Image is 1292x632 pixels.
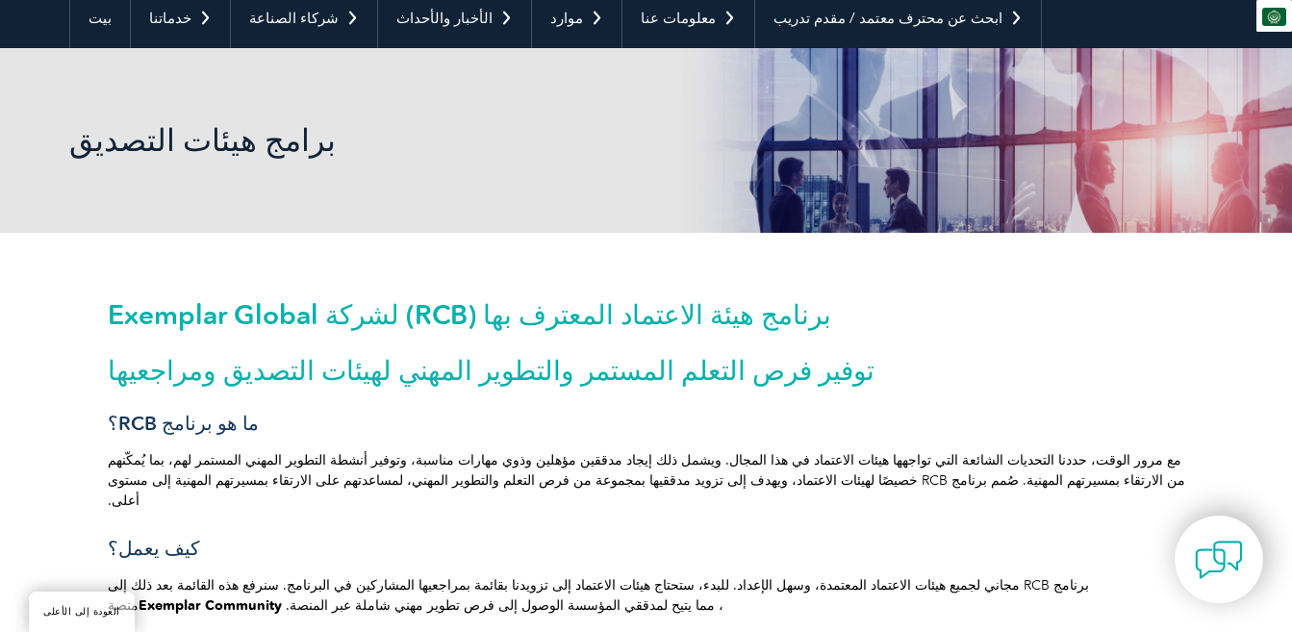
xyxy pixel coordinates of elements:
font: برنامج RCB مجاني لجميع هيئات الاعتماد المعتمدة، وسهل الإعداد. للبدء، ستحتاج هيئات الاعتماد إلى تز... [108,577,1089,614]
img: ar [1262,8,1286,26]
font: موارد [550,10,583,27]
img: contact-chat.png [1195,536,1243,584]
font: ، مما يتيح لمدققي المؤسسة الوصول إلى فرص تطوير مهني شاملة عبر المنصة. [286,597,723,614]
font: برامج هيئات التصديق [69,121,336,159]
font: شركاء الصناعة [249,10,339,27]
font: خدماتنا [149,10,191,27]
font: ابحث عن محترف معتمد / مقدم تدريب [773,10,1002,27]
font: كيف يعمل؟ [108,537,200,560]
font: بيت [89,10,112,27]
font: توفير فرص التعلم المستمر والتطوير المهني لهيئات التصديق ومراجعيها [108,354,874,387]
a: Exemplar Community [139,597,282,614]
font: برنامج هيئة الاعتماد المعترف بها (RCB) لشركة Exemplar Global [108,298,831,331]
font: العودة إلى الأعلى [43,606,120,618]
font: معلومات عنا [641,10,716,27]
font: ما هو برنامج RCB؟ [108,412,259,435]
font: مع مرور الوقت، حددنا التحديات الشائعة التي تواجهها هيئات الاعتماد في هذا المجال. ويشمل ذلك إيجاد ... [108,452,1185,509]
a: العودة إلى الأعلى [29,592,135,632]
font: الأخبار والأحداث [396,10,493,27]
